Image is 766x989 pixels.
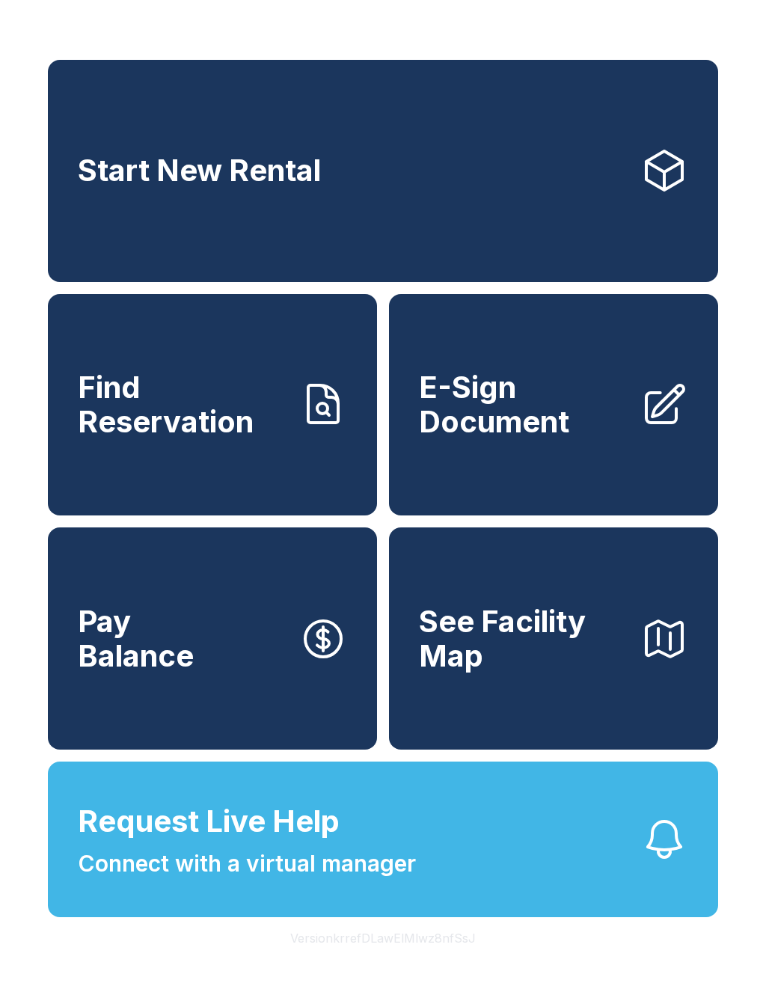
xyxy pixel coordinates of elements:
[419,604,628,673] span: See Facility Map
[278,917,488,959] button: VersionkrrefDLawElMlwz8nfSsJ
[78,370,287,438] span: Find Reservation
[78,799,340,844] span: Request Live Help
[78,604,194,673] span: Pay Balance
[389,294,718,516] a: E-Sign Document
[48,527,377,750] button: PayBalance
[48,294,377,516] a: Find Reservation
[78,153,321,188] span: Start New Rental
[78,847,416,881] span: Connect with a virtual manager
[48,762,718,917] button: Request Live HelpConnect with a virtual manager
[48,60,718,282] a: Start New Rental
[419,370,628,438] span: E-Sign Document
[389,527,718,750] button: See Facility Map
